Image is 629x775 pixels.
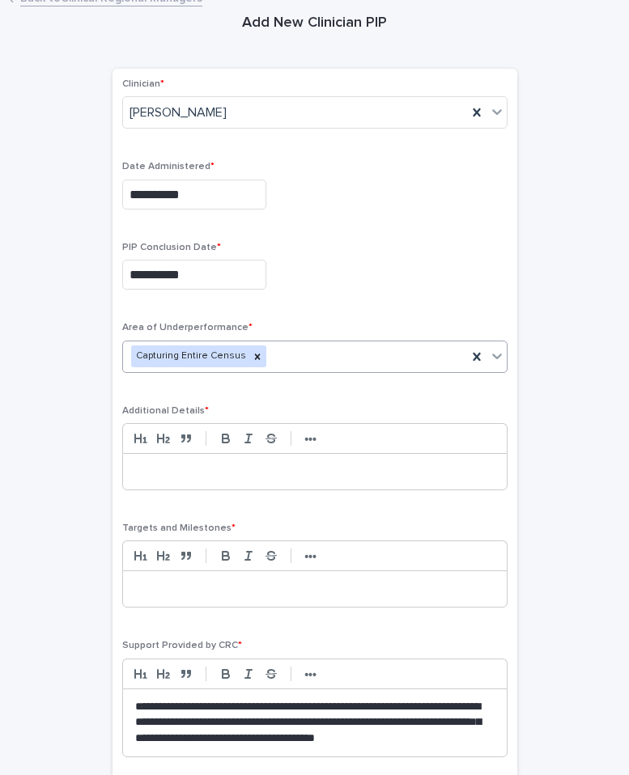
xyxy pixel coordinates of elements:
[122,641,242,650] span: Support Provided by CRC
[130,104,227,121] span: [PERSON_NAME]
[122,523,236,533] span: Targets and Milestones
[122,323,253,332] span: Area of Underperformance
[300,546,322,565] button: •••
[300,429,322,448] button: •••
[304,433,317,446] strong: •••
[122,406,209,416] span: Additional Details
[122,162,215,172] span: Date Administered
[113,14,517,33] h1: Add New Clinician PIP
[304,668,317,681] strong: •••
[131,345,249,367] div: Capturing Entire Census
[122,79,164,89] span: Clinician
[304,550,317,563] strong: •••
[300,664,322,684] button: •••
[122,243,221,252] span: PIP Conclusion Date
